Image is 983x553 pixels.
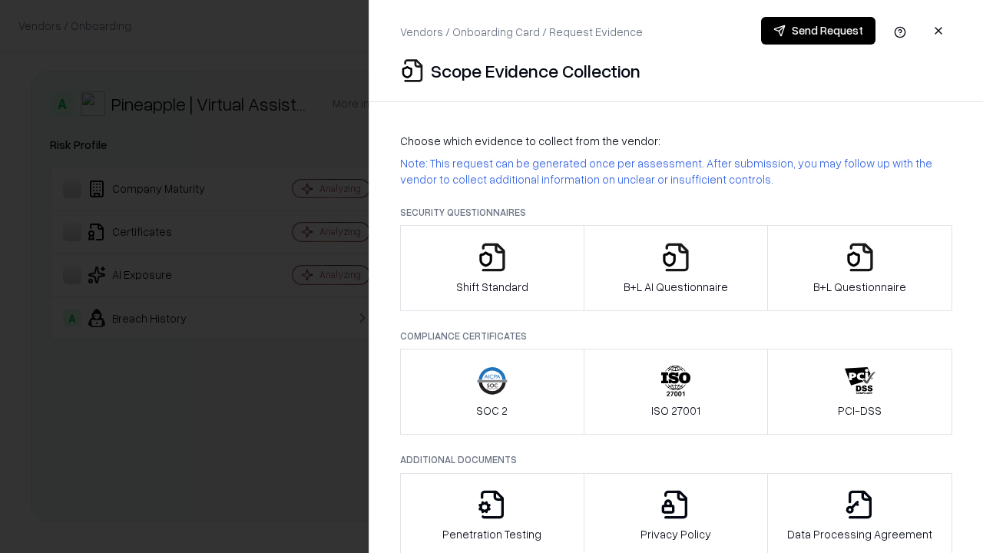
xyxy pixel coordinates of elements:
p: Privacy Policy [640,526,711,542]
p: Additional Documents [400,453,952,466]
p: PCI-DSS [838,402,882,419]
p: Choose which evidence to collect from the vendor: [400,133,952,149]
p: Vendors / Onboarding Card / Request Evidence [400,24,643,40]
p: Shift Standard [456,279,528,295]
button: SOC 2 [400,349,584,435]
p: Compliance Certificates [400,329,952,343]
p: Scope Evidence Collection [431,58,640,83]
p: Penetration Testing [442,526,541,542]
button: Shift Standard [400,225,584,311]
p: ISO 27001 [651,402,700,419]
button: PCI-DSS [767,349,952,435]
button: Send Request [761,17,875,45]
p: B+L Questionnaire [813,279,906,295]
button: B+L Questionnaire [767,225,952,311]
p: Security Questionnaires [400,206,952,219]
p: Data Processing Agreement [787,526,932,542]
p: Note: This request can be generated once per assessment. After submission, you may follow up with... [400,155,952,187]
p: B+L AI Questionnaire [624,279,728,295]
button: ISO 27001 [584,349,769,435]
button: B+L AI Questionnaire [584,225,769,311]
p: SOC 2 [476,402,508,419]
